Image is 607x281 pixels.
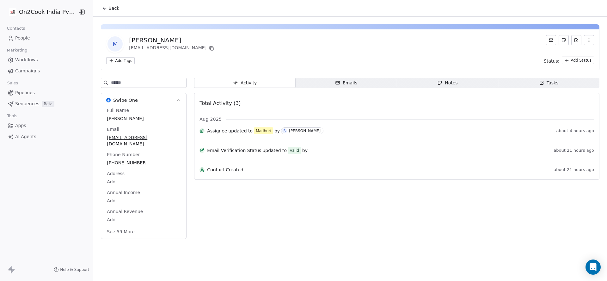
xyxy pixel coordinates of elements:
[5,88,88,98] a: Pipelines
[54,267,89,272] a: Help & Support
[101,107,186,239] div: Swipe OneSwipe One
[539,80,559,86] div: Tasks
[4,46,30,55] span: Marketing
[129,45,215,52] div: [EMAIL_ADDRESS][DOMAIN_NAME]
[199,100,241,106] span: Total Activity (3)
[5,55,88,65] a: Workflows
[129,36,215,45] div: [PERSON_NAME]
[289,129,321,133] div: [PERSON_NAME]
[98,3,123,14] button: Back
[107,179,181,185] span: Add
[107,36,123,52] span: m
[284,128,286,133] div: R
[15,133,36,140] span: AI Agents
[107,134,181,147] span: [EMAIL_ADDRESS][DOMAIN_NAME]
[437,80,457,86] div: Notes
[15,101,39,107] span: Sequences
[15,89,35,96] span: Pipelines
[106,208,144,215] span: Annual Revenue
[5,33,88,43] a: People
[5,66,88,76] a: Campaigns
[586,260,601,275] div: Open Intercom Messenger
[256,128,271,134] div: Madhuri
[15,57,38,63] span: Workflows
[107,198,181,204] span: Add
[228,128,253,134] span: updated to
[554,167,594,172] span: about 21 hours ago
[5,131,88,142] a: AI Agents
[15,122,26,129] span: Apps
[106,57,135,64] button: Add Tags
[15,68,40,74] span: Campaigns
[101,93,186,107] button: Swipe OneSwipe One
[262,147,287,154] span: updated to
[544,58,559,64] span: Status:
[207,128,227,134] span: Assignee
[106,170,126,177] span: Address
[107,217,181,223] span: Add
[107,160,181,166] span: [PHONE_NUMBER]
[19,8,76,16] span: On2Cook India Pvt. Ltd.
[556,128,594,133] span: about 4 hours ago
[108,5,119,11] span: Back
[106,151,141,158] span: Phone Number
[103,226,138,237] button: See 59 More
[554,148,594,153] span: about 21 hours ago
[106,126,120,132] span: Email
[106,98,111,102] img: Swipe One
[562,57,594,64] button: Add Status
[42,101,54,107] span: Beta
[207,147,261,154] span: Email Verification Status
[207,167,551,173] span: Contact Created
[4,111,20,121] span: Tools
[106,189,141,196] span: Annual Income
[4,78,21,88] span: Sales
[302,147,308,154] span: by
[5,120,88,131] a: Apps
[107,115,181,122] span: [PERSON_NAME]
[15,35,30,41] span: People
[106,107,130,113] span: Full Name
[60,267,89,272] span: Help & Support
[5,99,88,109] a: SequencesBeta
[199,116,222,122] span: Aug 2025
[9,8,16,16] img: on2cook%20logo-04%20copy.jpg
[335,80,357,86] div: Emails
[8,7,74,17] button: On2Cook India Pvt. Ltd.
[113,97,138,103] span: Swipe One
[4,24,28,33] span: Contacts
[274,128,280,134] span: by
[290,147,299,154] div: valid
